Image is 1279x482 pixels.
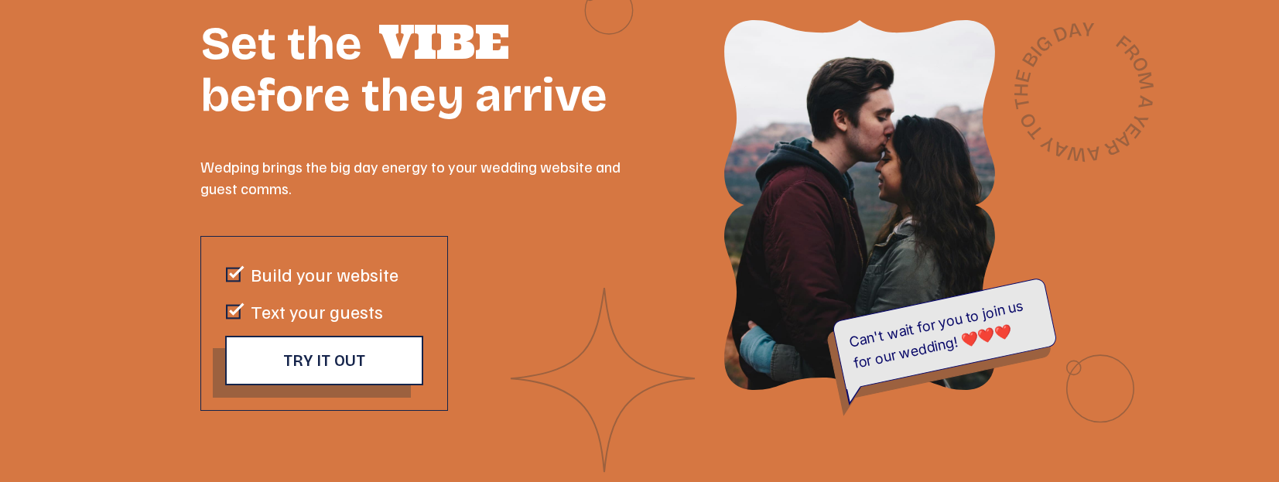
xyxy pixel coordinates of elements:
span: VIBE [379,12,509,71]
div: Can't wait for you to join us for our wedding! ❤️️️❤️️️❤️ [831,277,1058,390]
span: Try it out [283,351,365,370]
p: Text your guests [251,299,383,323]
p: Build your website [251,262,398,286]
img: couple [640,19,1079,390]
p: Wedping brings the big day energy to your wedding website and guest comms. [200,156,640,199]
button: Try it out [225,336,423,385]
